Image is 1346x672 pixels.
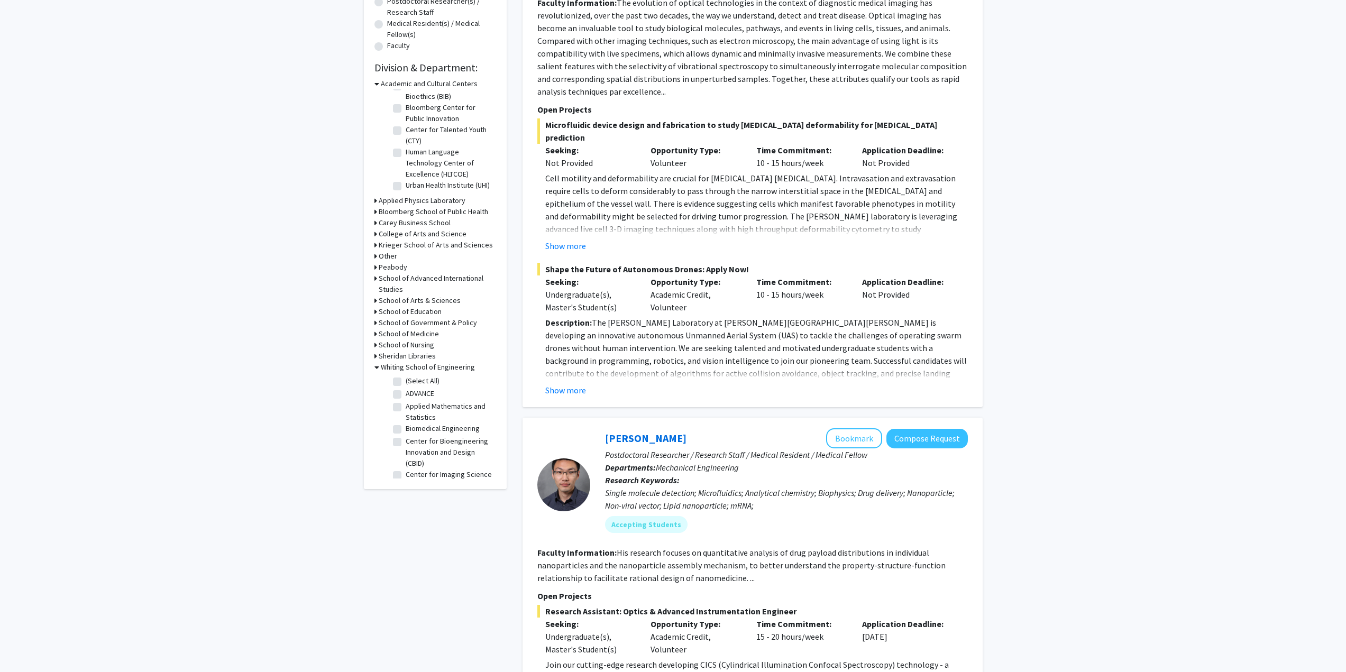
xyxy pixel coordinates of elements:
[406,388,434,399] label: ADVANCE
[537,547,946,583] fg-read-more: His research focuses on quantitative analysis of drug payload distributions in individual nanopar...
[379,317,477,328] h3: School of Government & Policy
[379,262,407,273] h3: Peabody
[374,61,496,74] h2: Division & Department:
[406,102,493,124] label: Bloomberg Center for Public Innovation
[826,428,882,448] button: Add Sixuan Li to Bookmarks
[545,172,968,248] p: Cell motility and deformability are crucial for [MEDICAL_DATA] [MEDICAL_DATA]. Intravasation and ...
[545,384,586,397] button: Show more
[605,448,968,461] p: Postdoctoral Researcher / Research Staff / Medical Resident / Medical Fellow
[387,40,410,51] label: Faculty
[406,180,490,191] label: Urban Health Institute (UHI)
[748,144,854,169] div: 10 - 15 hours/week
[537,118,968,144] span: Microfluidic device design and fabrication to study [MEDICAL_DATA] deformability for [MEDICAL_DAT...
[651,275,740,288] p: Opportunity Type:
[605,462,656,473] b: Departments:
[545,316,968,392] p: The [PERSON_NAME] Laboratory at [PERSON_NAME][GEOGRAPHIC_DATA][PERSON_NAME] is developing an inno...
[381,362,475,373] h3: Whiting School of Engineering
[545,157,635,169] div: Not Provided
[379,228,466,240] h3: College of Arts and Science
[545,240,586,252] button: Show more
[379,206,488,217] h3: Bloomberg School of Public Health
[756,144,846,157] p: Time Commitment:
[406,469,492,480] label: Center for Imaging Science
[379,339,434,351] h3: School of Nursing
[406,375,439,386] label: (Select All)
[656,462,739,473] span: Mechanical Engineering
[379,328,439,339] h3: School of Medicine
[406,80,493,102] label: Berman Institute of Bioethics (BIB)
[379,351,436,362] h3: Sheridan Libraries
[379,273,496,295] h3: School of Advanced International Studies
[605,475,680,485] b: Research Keywords:
[862,275,952,288] p: Application Deadline:
[854,144,960,169] div: Not Provided
[537,263,968,275] span: Shape the Future of Autonomous Drones: Apply Now!
[605,431,686,445] a: [PERSON_NAME]
[406,423,480,434] label: Biomedical Engineering
[643,144,748,169] div: Volunteer
[545,630,635,656] div: Undergraduate(s), Master's Student(s)
[756,618,846,630] p: Time Commitment:
[406,401,493,423] label: Applied Mathematics and Statistics
[862,618,952,630] p: Application Deadline:
[545,275,635,288] p: Seeking:
[379,240,493,251] h3: Krieger School of Arts and Sciences
[886,429,968,448] button: Compose Request to Sixuan Li
[406,146,493,180] label: Human Language Technology Center of Excellence (HLTCOE)
[537,590,968,602] p: Open Projects
[545,317,592,328] strong: Description:
[756,275,846,288] p: Time Commitment:
[748,618,854,656] div: 15 - 20 hours/week
[537,547,617,558] b: Faculty Information:
[8,624,45,664] iframe: Chat
[537,103,968,116] p: Open Projects
[854,275,960,314] div: Not Provided
[545,618,635,630] p: Seeking:
[537,605,968,618] span: Research Assistant: Optics & Advanced Instrumentation Engineer
[643,275,748,314] div: Academic Credit, Volunteer
[862,144,952,157] p: Application Deadline:
[748,275,854,314] div: 10 - 15 hours/week
[605,486,968,512] div: Single molecule detection; Microfluidics; Analytical chemistry; Biophysics; Drug delivery; Nanopa...
[545,144,635,157] p: Seeking:
[545,288,635,314] div: Undergraduate(s), Master's Student(s)
[406,436,493,469] label: Center for Bioengineering Innovation and Design (CBID)
[381,78,478,89] h3: Academic and Cultural Centers
[379,217,451,228] h3: Carey Business School
[605,516,688,533] mat-chip: Accepting Students
[379,251,397,262] h3: Other
[379,306,442,317] h3: School of Education
[651,618,740,630] p: Opportunity Type:
[854,618,960,656] div: [DATE]
[379,295,461,306] h3: School of Arts & Sciences
[406,124,493,146] label: Center for Talented Youth (CTY)
[651,144,740,157] p: Opportunity Type:
[643,618,748,656] div: Academic Credit, Volunteer
[379,195,465,206] h3: Applied Physics Laboratory
[387,18,496,40] label: Medical Resident(s) / Medical Fellow(s)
